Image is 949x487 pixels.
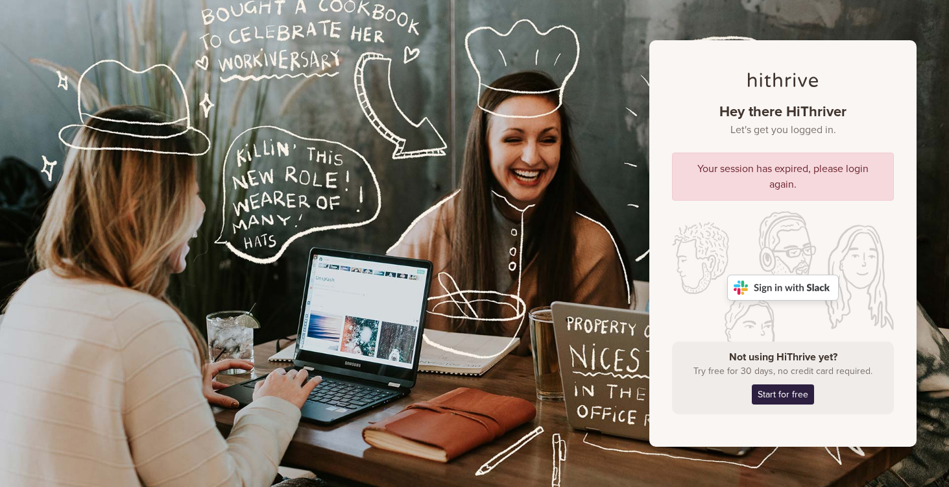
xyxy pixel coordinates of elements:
[752,384,814,405] a: Start for free
[30,9,56,21] span: Help
[672,124,894,136] small: Let's get you logged in.
[727,275,839,301] img: Sign in with Slack
[672,103,894,136] h1: Hey there HiThriver
[748,73,818,87] img: hithrive-logo-dark.4eb238aa.svg
[672,153,894,201] div: Your session has expired, please login again.
[682,364,884,378] p: Try free for 30 days, no credit card required.
[682,351,884,364] h4: Not using HiThrive yet?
